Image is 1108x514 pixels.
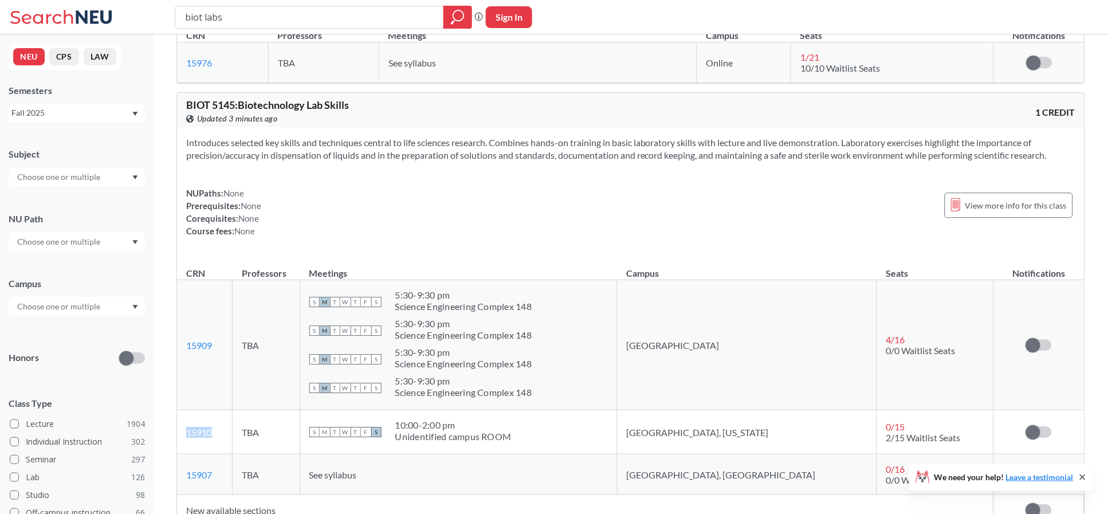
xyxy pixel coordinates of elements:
[371,354,382,364] span: S
[886,345,956,356] span: 0/0 Waitlist Seats
[9,167,145,187] div: Dropdown arrow
[233,410,300,454] td: TBA
[320,383,330,393] span: M
[395,358,532,370] div: Science Engineering Complex 148
[309,325,320,336] span: S
[886,432,961,443] span: 2/15 Waitlist Seats
[11,300,108,313] input: Choose one or multiple
[351,383,361,393] span: T
[320,297,330,307] span: M
[186,187,261,237] div: NUPaths: Prerequisites: Corequisites: Course fees:
[186,427,212,438] a: 15910
[136,489,145,501] span: 98
[617,410,877,454] td: [GEOGRAPHIC_DATA], [US_STATE]
[49,48,79,65] button: CPS
[993,256,1084,280] th: Notifications
[340,325,351,336] span: W
[395,387,532,398] div: Science Engineering Complex 148
[186,29,205,42] div: CRN
[11,107,131,119] div: Fall 2025
[127,418,145,430] span: 1904
[395,301,532,312] div: Science Engineering Complex 148
[697,42,791,83] td: Online
[132,305,138,309] svg: Dropdown arrow
[10,470,145,485] label: Lab
[9,104,145,122] div: Fall 2025Dropdown arrow
[371,383,382,393] span: S
[320,354,330,364] span: M
[395,318,532,329] div: 5:30 - 9:30 pm
[617,280,877,410] td: [GEOGRAPHIC_DATA]
[320,427,330,437] span: M
[800,52,819,62] span: 1 / 21
[131,453,145,466] span: 297
[351,297,361,307] span: T
[10,434,145,449] label: Individual Instruction
[233,256,300,280] th: Professors
[330,427,340,437] span: T
[132,240,138,245] svg: Dropdown arrow
[10,488,145,503] label: Studio
[309,297,320,307] span: S
[486,6,532,28] button: Sign In
[330,297,340,307] span: T
[238,213,259,223] span: None
[186,267,205,280] div: CRN
[351,427,361,437] span: T
[11,170,108,184] input: Choose one or multiple
[9,213,145,225] div: NU Path
[9,148,145,160] div: Subject
[395,431,512,442] div: Unidentified campus ROOM
[13,48,45,65] button: NEU
[9,297,145,316] div: Dropdown arrow
[186,57,212,68] a: 15976
[361,354,371,364] span: F
[84,48,116,65] button: LAW
[351,354,361,364] span: T
[330,354,340,364] span: T
[9,277,145,290] div: Campus
[395,289,532,301] div: 5:30 - 9:30 pm
[184,7,435,27] input: Class, professor, course number, "phrase"
[330,325,340,336] span: T
[300,256,617,280] th: Meetings
[934,473,1074,481] span: We need your help!
[451,9,465,25] svg: magnifying glass
[617,454,877,495] td: [GEOGRAPHIC_DATA], [GEOGRAPHIC_DATA]
[886,474,956,485] span: 0/0 Waitlist Seats
[877,256,994,280] th: Seats
[800,62,880,73] span: 10/10 Waitlist Seats
[186,340,212,351] a: 15909
[371,427,382,437] span: S
[10,417,145,431] label: Lecture
[11,235,108,249] input: Choose one or multiple
[309,354,320,364] span: S
[965,198,1067,213] span: View more info for this class
[320,325,330,336] span: M
[886,464,905,474] span: 0 / 16
[371,297,382,307] span: S
[241,201,261,211] span: None
[361,325,371,336] span: F
[309,427,320,437] span: S
[340,354,351,364] span: W
[9,351,39,364] p: Honors
[395,329,532,341] div: Science Engineering Complex 148
[443,6,472,29] div: magnifying glass
[186,469,212,480] a: 15907
[340,297,351,307] span: W
[330,383,340,393] span: T
[309,469,357,480] span: See syllabus
[395,375,532,387] div: 5:30 - 9:30 pm
[131,471,145,484] span: 126
[617,256,877,280] th: Campus
[371,325,382,336] span: S
[886,334,905,345] span: 4 / 16
[233,454,300,495] td: TBA
[361,297,371,307] span: F
[132,112,138,116] svg: Dropdown arrow
[10,452,145,467] label: Seminar
[309,383,320,393] span: S
[132,175,138,180] svg: Dropdown arrow
[9,397,145,410] span: Class Type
